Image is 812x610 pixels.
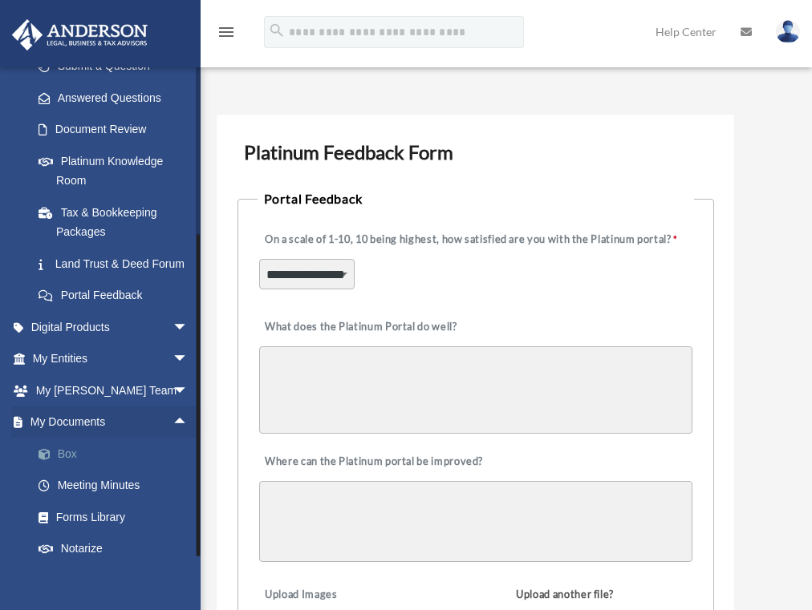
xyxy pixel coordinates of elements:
a: My [PERSON_NAME] Teamarrow_drop_down [11,374,213,406]
i: search [268,22,286,39]
span: arrow_drop_down [173,311,205,344]
span: arrow_drop_down [173,374,205,407]
span: arrow_drop_up [173,406,205,439]
a: Answered Questions [22,82,213,114]
h3: Platinum Feedback Form [238,135,714,169]
a: Tax & Bookkeeping Packages [22,196,213,248]
a: Forms Library [22,501,213,533]
a: Meeting Minutes [22,470,213,502]
img: Anderson Advisors Platinum Portal [7,19,152,50]
label: Upload Images [259,584,342,607]
img: User Pic [776,20,800,43]
label: Where can the Platinum portal be improved? [259,451,488,474]
a: My Documentsarrow_drop_up [11,406,213,438]
label: What does the Platinum Portal do well? [259,317,461,339]
a: Notarize [22,533,213,565]
a: Portal Feedback [22,280,205,312]
legend: Portal Feedback [258,188,694,210]
a: Land Trust & Deed Forum [22,248,213,280]
a: Document Review [22,114,213,146]
span: arrow_drop_down [173,343,205,376]
label: Upload another file? [510,584,618,607]
i: menu [217,22,236,42]
a: My Entitiesarrow_drop_down [11,343,213,375]
a: Box [22,438,213,470]
a: Digital Productsarrow_drop_down [11,311,213,343]
label: On a scale of 1-10, 10 being highest, how satisfied are you with the Platinum portal? [259,229,682,252]
a: Platinum Knowledge Room [22,145,213,196]
a: menu [217,28,236,42]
